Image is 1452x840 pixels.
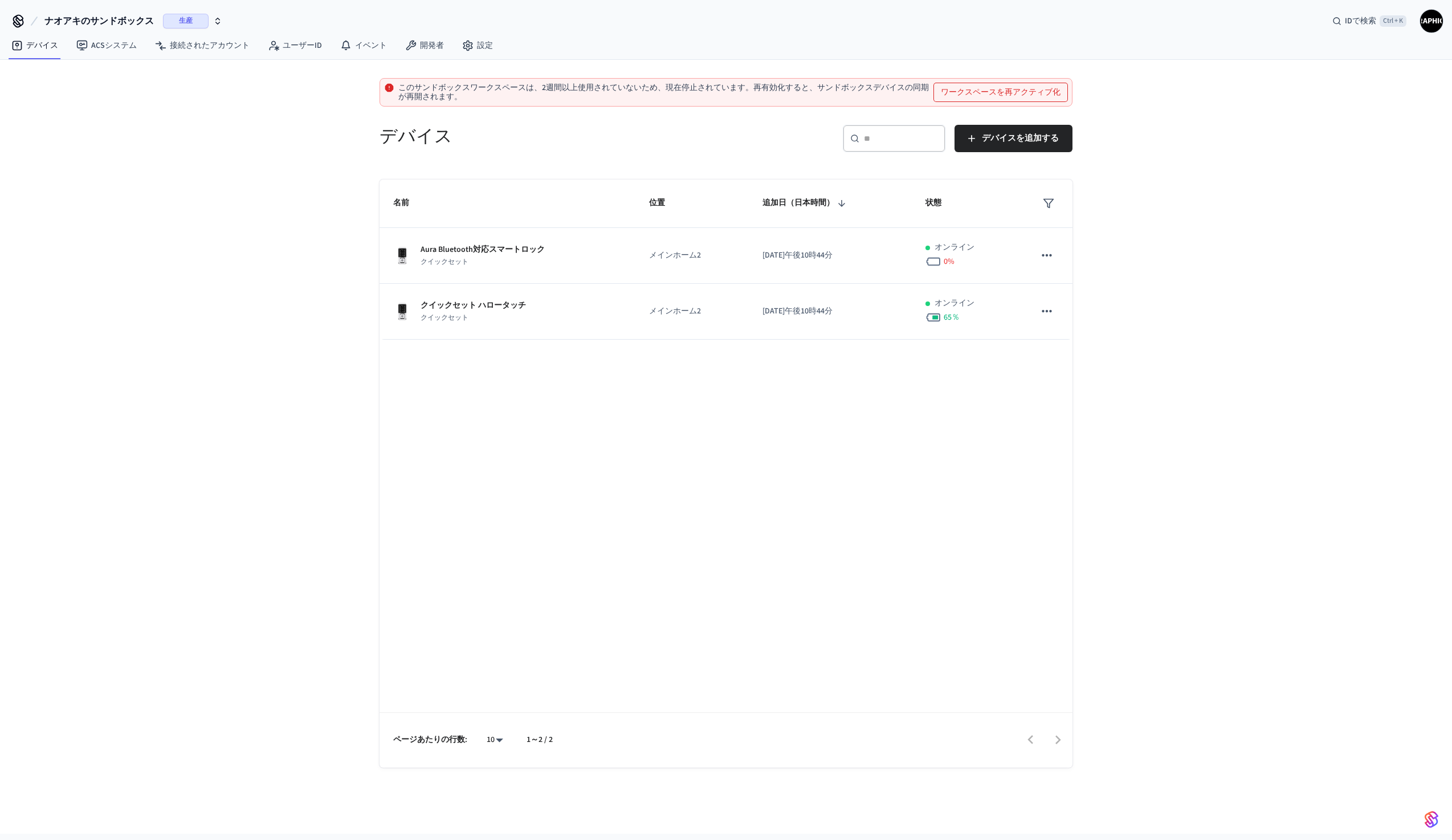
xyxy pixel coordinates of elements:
font: 生産 [179,16,193,26]
font: クイックセット ハロータッチ [421,300,526,311]
a: イベント [331,35,396,56]
font: デバイスを追加する [982,132,1059,144]
font: 0 [944,256,948,267]
font: ナオアキのサンドボックス [44,15,154,27]
img: SeamLogoGradient.69752ec5.svg [1425,810,1438,829]
font: [DATE]午後10時44分 [762,305,833,317]
a: 設定 [453,35,502,56]
div: IDで検索Ctrl + K [1323,11,1416,31]
button: ワークスペースを再アクティブ化 [934,83,1067,101]
a: 接続されたアカウント [146,35,259,56]
font: Aura Bluetooth対応スマートロック [421,244,545,255]
font: 位置 [649,197,665,209]
font: 接続されたアカウント [170,40,250,51]
span: 名前 [393,194,424,212]
font: % [948,256,955,267]
font: [DATE]午後10時44分 [762,250,833,261]
font: 65 [944,312,952,323]
font: オンライン [935,297,974,309]
font: 名前 [393,197,409,209]
font: 状態 [925,197,941,209]
font: Ctrl + K [1383,16,1403,26]
font: クイックセット [421,257,468,267]
font: イベント [355,40,387,51]
font: デバイス [26,40,58,51]
font: オンライン [935,242,974,253]
a: デバイス [2,35,67,56]
a: ACSシステム [67,35,146,56]
font: （日本時間） [786,197,834,209]
font: このサンドボックスワークスペースは、2週間以上使用されていないため、現在停止されています。再有効化すると、サンドボックスデバイスの同期が再開されます。 [398,82,929,103]
font: 1～2 / 2 [527,734,553,745]
font: ワークスペースを再アクティブ化 [941,87,1061,98]
span: 追加日（日本時間） [762,194,849,212]
font: デバイス [380,124,452,149]
font: ユーザーID [283,40,322,51]
img: Kwikset Halo タッチスクリーン Wi-Fi 対応スマートロック、ポリッシュクローム、フロント [393,303,411,321]
font: 設定 [477,40,493,51]
font: 開発者 [420,40,444,51]
font: ％ [952,312,960,323]
font: 追加日 [762,197,786,209]
font: IDで検索 [1345,15,1376,27]
font: メインホーム2 [649,250,701,261]
table: 粘着テーブル [380,180,1072,340]
button: [GEOGRAPHIC_DATA] [1420,10,1443,32]
font: ACSシステム [91,40,137,51]
a: ユーザーID [259,35,331,56]
span: 状態 [925,194,956,212]
button: デバイスを追加する [955,125,1072,152]
font: ページあたりの行数: [393,734,467,745]
font: メインホーム2 [649,305,701,317]
font: 10 [487,734,495,745]
span: 位置 [649,194,680,212]
a: 開発者 [396,35,453,56]
img: Kwikset Halo タッチスクリーン Wi-Fi 対応スマートロック、ポリッシュクローム、フロント [393,247,411,265]
font: クイックセット [421,313,468,323]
